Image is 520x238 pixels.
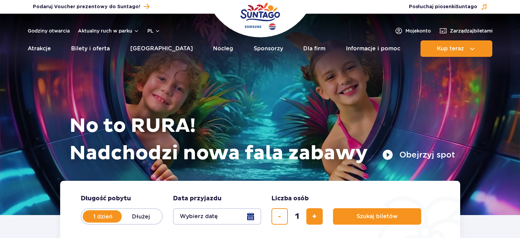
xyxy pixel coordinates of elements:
[439,27,493,35] a: Zarządzajbiletami
[81,195,131,203] span: Długość pobytu
[271,195,309,203] span: Liczba osób
[33,3,140,10] span: Podaruj Voucher prezentowy do Suntago!
[78,28,139,34] button: Aktualny ruch w parku
[450,27,493,34] span: Zarządzaj biletami
[122,209,161,224] label: Dłużej
[28,40,51,57] a: Atrakcje
[409,3,477,10] span: Posłuchaj piosenki
[213,40,233,57] a: Nocleg
[28,27,70,34] a: Godziny otwarcia
[130,40,193,57] a: [GEOGRAPHIC_DATA]
[71,40,110,57] a: Bilety i oferta
[333,208,421,225] button: Szukaj biletów
[395,27,431,35] a: Mojekonto
[346,40,400,57] a: Informacje i pomoc
[437,46,464,52] span: Kup teraz
[306,208,323,225] button: dodaj bilet
[83,209,122,224] label: 1 dzień
[357,213,398,220] span: Szukaj biletów
[173,208,261,225] button: Wybierz datę
[254,40,283,57] a: Sponsorzy
[147,27,160,34] button: pl
[409,3,488,10] button: Posłuchaj piosenkiSuntago
[69,112,455,167] h1: No to RURA! Nadchodzi nowa fala zabawy
[271,208,288,225] button: usuń bilet
[289,208,305,225] input: liczba biletów
[33,2,149,11] a: Podaruj Voucher prezentowy do Suntago!
[456,4,477,9] span: Suntago
[421,40,492,57] button: Kup teraz
[173,195,222,203] span: Data przyjazdu
[303,40,325,57] a: Dla firm
[382,149,455,160] button: Obejrzyj spot
[405,27,431,34] span: Moje konto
